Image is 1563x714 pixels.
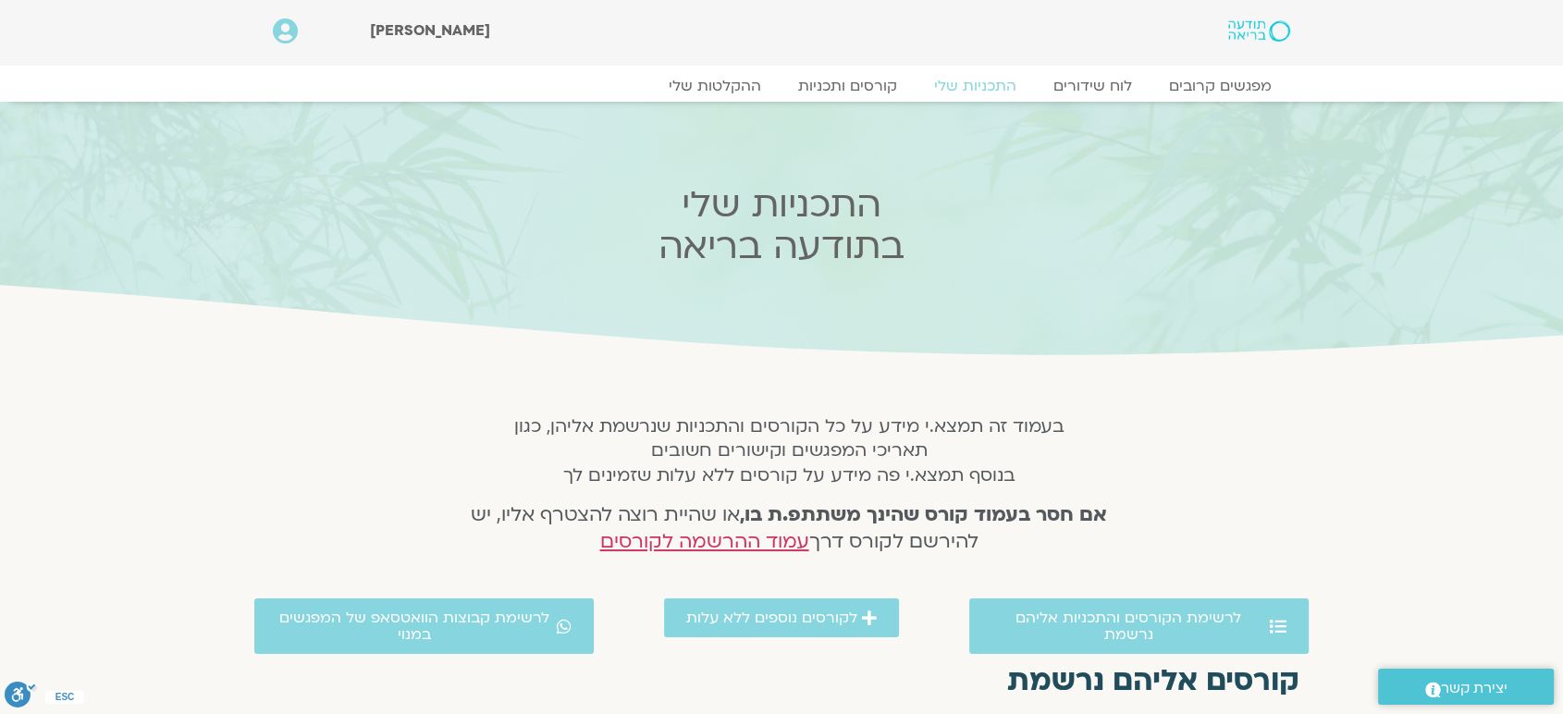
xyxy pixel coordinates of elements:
a: התכניות שלי [916,77,1035,95]
h2: קורסים אליהם נרשמת [264,664,1299,697]
a: יצירת קשר [1378,669,1554,705]
a: עמוד ההרשמה לקורסים [600,528,809,555]
strong: אם חסר בעמוד קורס שהינך משתתפ.ת בו, [740,501,1107,528]
span: לרשימת הקורסים והתכניות אליהם נרשמת [991,609,1265,643]
span: לקורסים נוספים ללא עלות [686,609,857,626]
a: מפגשים קרובים [1151,77,1290,95]
nav: Menu [273,77,1290,95]
h2: התכניות שלי בתודעה בריאה [419,184,1144,267]
h4: או שהיית רוצה להצטרף אליו, יש להירשם לקורס דרך [447,502,1132,556]
a: לוח שידורים [1035,77,1151,95]
span: יצירת קשר [1441,676,1508,701]
span: [PERSON_NAME] [370,20,490,41]
a: ההקלטות שלי [650,77,780,95]
span: לרשימת קבוצות הוואטסאפ של המפגשים במנוי [277,609,552,643]
a: לקורסים נוספים ללא עלות [664,598,899,637]
a: לרשימת קבוצות הוואטסאפ של המפגשים במנוי [254,598,594,654]
a: קורסים ותכניות [780,77,916,95]
a: לרשימת הקורסים והתכניות אליהם נרשמת [969,598,1309,654]
h5: בעמוד זה תמצא.י מידע על כל הקורסים והתכניות שנרשמת אליהן, כגון תאריכי המפגשים וקישורים חשובים בנו... [447,414,1132,487]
